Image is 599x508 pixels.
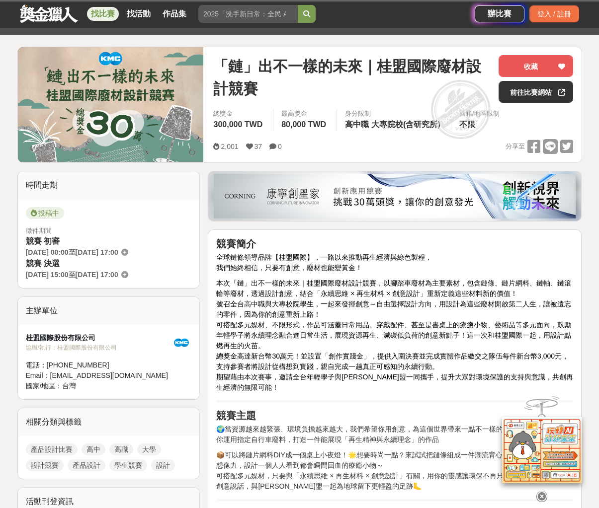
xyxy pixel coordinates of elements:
[216,253,432,261] span: 全球鏈條領導品牌【桂盟國際】，一路以來推動再生經濟與綠色製程，
[26,343,172,352] div: 協辦/執行： 桂盟國際股份有限公司
[221,143,238,150] span: 2,001
[18,408,200,436] div: 相關分類與標籤
[76,248,118,256] span: [DATE] 17:00
[281,120,326,129] span: 80,000 TWD
[151,459,175,471] a: 設計
[216,264,362,272] span: 我們始終相信，只要有創意，廢材也能變黃金！
[502,417,582,483] img: d2146d9a-e6f6-4337-9592-8cefde37ba6b.png
[76,271,118,279] span: [DATE] 17:00
[26,370,172,381] div: Email： [EMAIL_ADDRESS][DOMAIN_NAME]
[18,171,200,199] div: 時間走期
[281,109,329,119] span: 最高獎金
[26,227,52,234] span: 徵件期間
[69,248,76,256] span: 至
[26,382,63,390] span: 國家/地區：
[18,297,200,325] div: 主辦單位
[506,139,525,154] span: 分享至
[26,443,78,455] a: 產品設計比賽
[26,207,64,219] span: 投稿中
[499,81,573,103] a: 前往比賽網站
[109,459,147,471] a: 學生競賽
[26,248,69,256] span: [DATE] 00:00
[216,352,569,370] span: 總獎金高達新台幣30萬元！並設置「創作實踐金」，提供入圍決賽並完成實體作品繳交之隊伍每件新台幣3,000元，支持參賽者將設計從構想到實踐，親自完成一趟真正可感知的永續行動。
[26,271,69,279] span: [DATE] 15:00
[475,5,524,22] a: 辦比賽
[69,271,76,279] span: 至
[214,174,576,218] img: be6ed63e-7b41-4cb8-917a-a53bd949b1b4.png
[499,55,573,77] button: 收藏
[213,109,265,119] span: 總獎金
[109,443,133,455] a: 高職
[87,7,119,21] a: 找比賽
[216,424,573,445] p: 🌍當資源越來越緊張、環境負擔越來越大，我們希望你用創意，為這個世界帶來一點不一樣的改變！這場比賽，邀請你運用指定自行車廢料，打造一件能展現「再生精神與永續理念」的作品
[123,7,155,21] a: 找活動
[26,459,64,471] a: 設計競賽
[213,55,491,100] span: 「鏈」出不一樣的未來｜桂盟國際廢材設計競賽
[26,237,60,245] span: 競賽 初審
[82,443,105,455] a: 高中
[198,5,298,23] input: 2025「洗手新日常：全民 ALL IN」洗手歌全台徵選
[216,410,256,421] strong: 競賽主題
[26,333,172,343] div: 桂盟國際股份有限公司
[216,300,571,318] span: 號召全台高中職與大專校院學生，一起來發揮創意～自由選擇設計方向，用設計為這些廢材開啟第二人生，讓被遺忘的零件，因為你的創意重新上路！
[529,5,579,22] div: 登入 / 註冊
[216,238,256,249] strong: 競賽簡介
[216,373,573,391] span: 期望藉由本次賽事，邀請全台年輕學子與[PERSON_NAME]盟一同攜手，提升大眾對環境保護的支持與意識，共創再生經濟的無限可能！
[216,450,573,492] p: 📦可以將鏈片網料DIY成一個桌上小夜燈！🌟想要時尚一點？來試試把鏈條組成一件潮流背心🔥，也可以發揮你的想像力，設計一個人人看到都會瞬間回血的療癒小物～ 可搭配多元媒材，只要與「永續思維 × 再生...
[216,321,571,350] span: 可搭配多元媒材、不限形式，作品可涵蓋日常用品、穿戴配件、甚至是書桌上的療癒小物、藝術品等多元面向，鼓勵年輕學子將永續理念融合進日常生活，展現資源再生、減碳低負荷的創意新點子！這一次和桂盟國際一起...
[18,47,204,162] img: Cover Image
[345,109,443,119] div: 身分限制
[255,143,262,150] span: 37
[371,120,440,129] span: 大專院校(含研究所)
[26,259,60,268] span: 競賽 決選
[216,279,571,297] span: 本次「鏈」出不一樣的未來｜桂盟國際廢材設計競賽，以腳踏車廢材為主要素材，包含鏈條、鏈片網料、鏈軸、鏈滾輪等廢材，透過設計創意，結合「永續思維 × 再生材料 × 創意設計」重新定義這些材料新的價值！
[278,143,282,150] span: 0
[213,120,262,129] span: 300,000 TWD
[345,120,369,129] span: 高中職
[26,360,172,370] div: 電話： [PHONE_NUMBER]
[68,459,105,471] a: 產品設計
[62,382,76,390] span: 台灣
[159,7,190,21] a: 作品集
[137,443,161,455] a: 大學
